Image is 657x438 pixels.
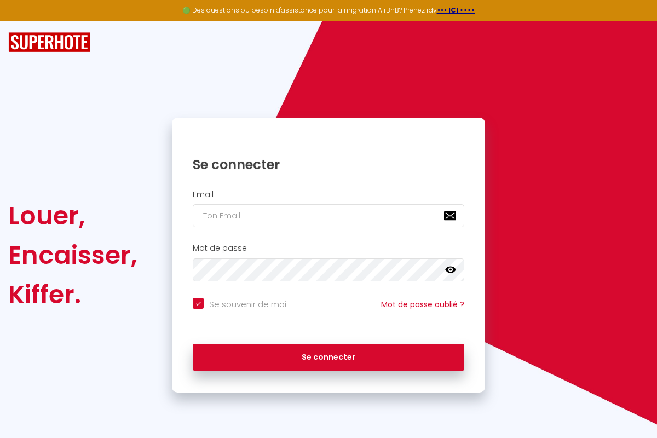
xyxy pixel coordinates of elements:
[193,156,464,173] h1: Se connecter
[8,235,137,275] div: Encaisser,
[381,299,464,310] a: Mot de passe oublié ?
[8,196,137,235] div: Louer,
[193,344,464,371] button: Se connecter
[193,244,464,253] h2: Mot de passe
[8,32,90,53] img: SuperHote logo
[8,275,137,314] div: Kiffer.
[437,5,475,15] a: >>> ICI <<<<
[193,204,464,227] input: Ton Email
[193,190,464,199] h2: Email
